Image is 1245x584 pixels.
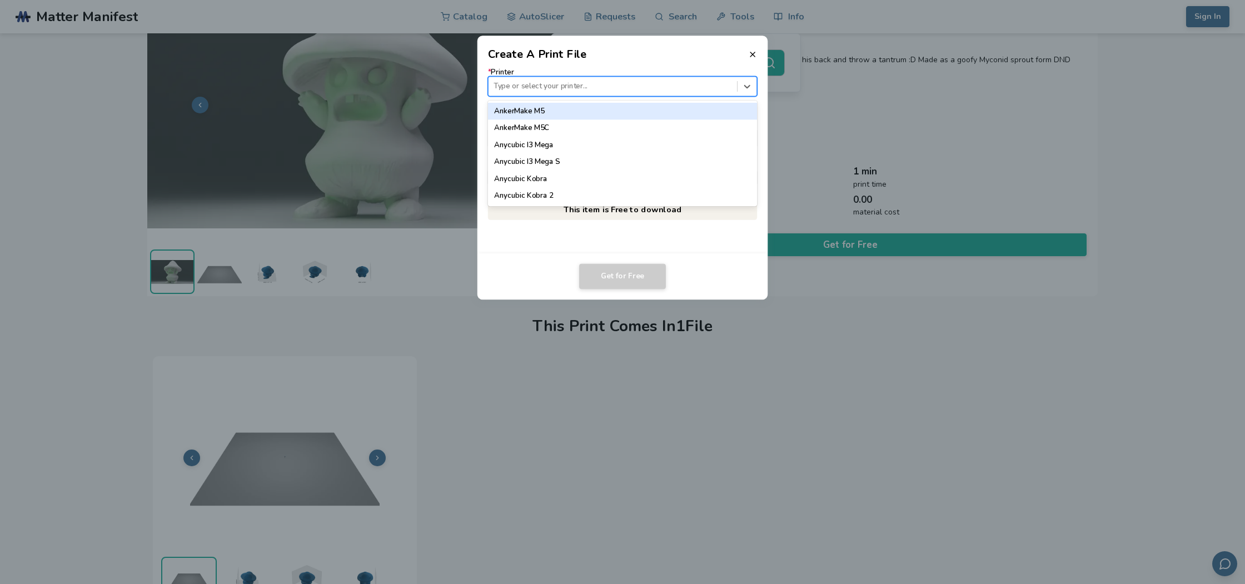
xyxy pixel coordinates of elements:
[488,137,758,153] div: Anycubic I3 Mega
[488,198,758,220] p: This item is Free to download
[494,82,496,91] input: *PrinterType or select your printer...AnkerMake M5AnkerMake M5CAnycubic I3 MegaAnycubic I3 Mega S...
[488,119,758,136] div: AnkerMake M5C
[488,68,758,96] label: Printer
[488,46,587,62] h2: Create A Print File
[488,187,758,204] div: Anycubic Kobra 2
[488,103,758,119] div: AnkerMake M5
[488,171,758,187] div: Anycubic Kobra
[488,153,758,170] div: Anycubic I3 Mega S
[579,264,666,289] button: Get for Free
[488,204,758,221] div: Anycubic Kobra 2 Max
